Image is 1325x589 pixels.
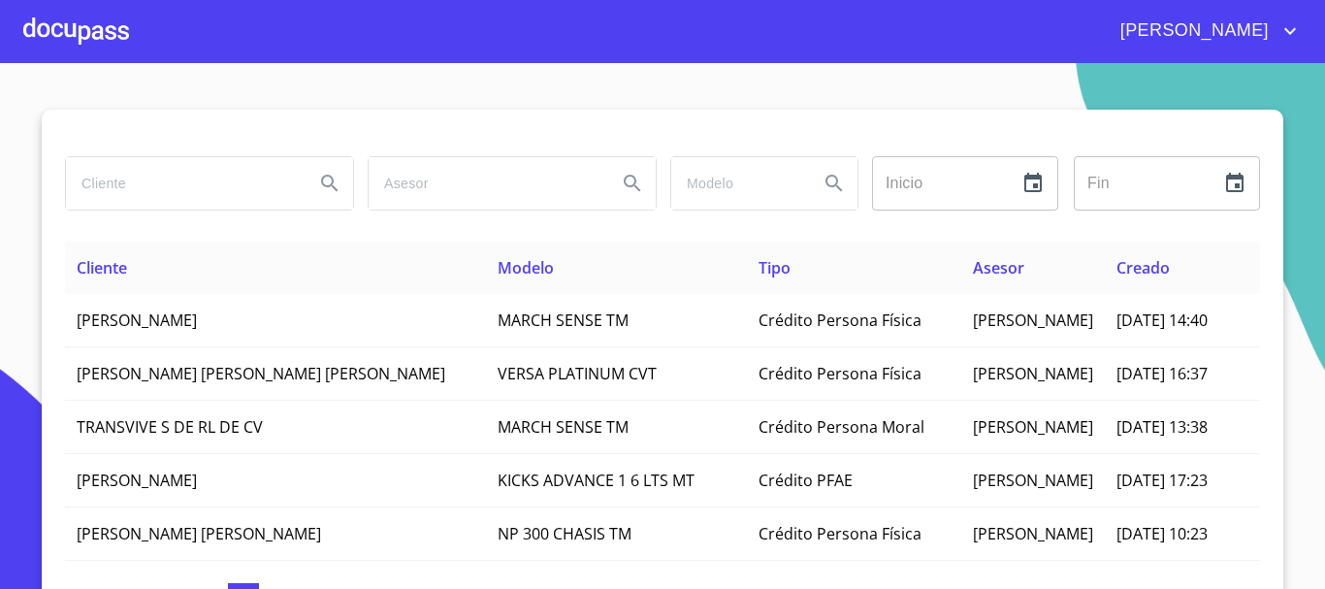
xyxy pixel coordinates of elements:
span: [DATE] 17:23 [1116,470,1208,491]
span: Asesor [973,257,1024,278]
button: Search [609,160,656,207]
span: KICKS ADVANCE 1 6 LTS MT [498,470,695,491]
span: [PERSON_NAME] [1106,16,1278,47]
span: [PERSON_NAME] [PERSON_NAME] [77,523,321,544]
input: search [369,157,601,210]
span: Creado [1116,257,1170,278]
span: [PERSON_NAME] [973,470,1093,491]
span: Modelo [498,257,554,278]
span: [PERSON_NAME] [973,416,1093,438]
span: [DATE] 14:40 [1116,310,1208,331]
button: Search [811,160,857,207]
span: [DATE] 16:37 [1116,363,1208,384]
span: Crédito Persona Física [759,363,921,384]
button: Search [307,160,353,207]
span: Tipo [759,257,791,278]
span: [PERSON_NAME] [973,523,1093,544]
span: Crédito PFAE [759,470,853,491]
span: [DATE] 10:23 [1116,523,1208,544]
span: Crédito Persona Física [759,310,921,331]
span: VERSA PLATINUM CVT [498,363,657,384]
input: search [66,157,299,210]
span: [PERSON_NAME] [973,310,1093,331]
span: MARCH SENSE TM [498,310,629,331]
span: TRANSVIVE S DE RL DE CV [77,416,263,438]
button: account of current user [1106,16,1302,47]
span: [PERSON_NAME] [PERSON_NAME] [PERSON_NAME] [77,363,445,384]
span: MARCH SENSE TM [498,416,629,438]
span: Crédito Persona Física [759,523,921,544]
span: Crédito Persona Moral [759,416,924,438]
input: search [671,157,803,210]
span: [PERSON_NAME] [77,470,197,491]
span: [DATE] 13:38 [1116,416,1208,438]
span: Cliente [77,257,127,278]
span: NP 300 CHASIS TM [498,523,631,544]
span: [PERSON_NAME] [77,310,197,331]
span: [PERSON_NAME] [973,363,1093,384]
